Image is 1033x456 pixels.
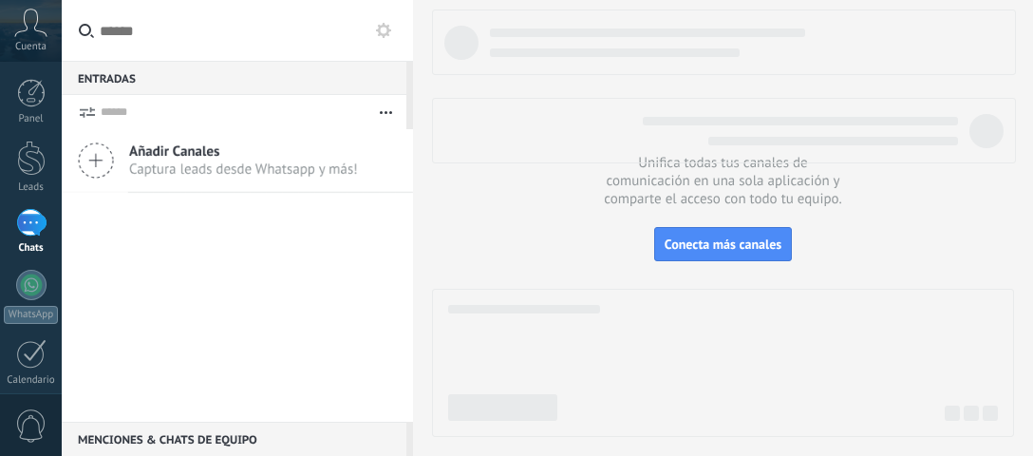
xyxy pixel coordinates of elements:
div: Entradas [62,61,406,95]
span: Conecta más canales [665,236,781,253]
button: Conecta más canales [654,227,792,261]
span: Captura leads desde Whatsapp y más! [129,161,358,179]
span: Añadir Canales [129,142,358,161]
div: WhatsApp [4,306,58,324]
div: Menciones & Chats de equipo [62,422,406,456]
div: Chats [4,242,59,255]
span: Cuenta [15,41,47,53]
div: Panel [4,113,59,125]
div: Calendario [4,374,59,387]
div: Leads [4,181,59,194]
